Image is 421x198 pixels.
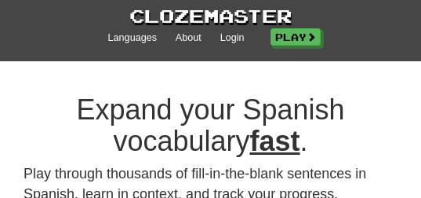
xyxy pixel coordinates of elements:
[176,31,201,46] a: About
[129,3,292,29] a: Clozemaster
[108,31,157,46] a: Languages
[24,94,397,156] h1: Expand your Spanish vocabulary .
[270,28,321,46] a: Play
[220,31,245,46] a: Login
[250,125,300,157] u: fast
